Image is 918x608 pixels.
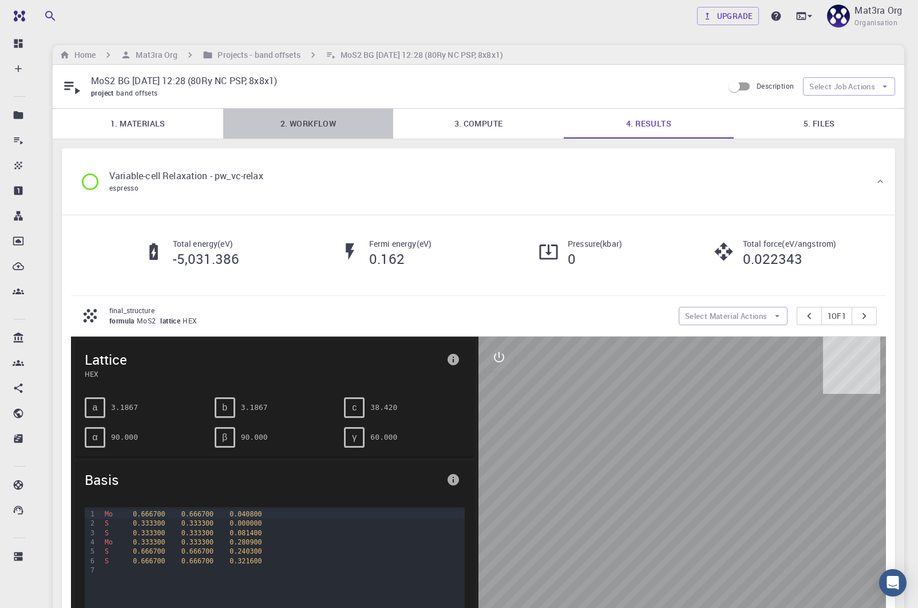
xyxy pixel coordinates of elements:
span: 0.666700 [181,557,213,565]
span: espresso [109,183,139,192]
img: Mat3ra Org [827,5,850,27]
div: pager [797,307,877,325]
span: Description [757,81,794,90]
span: 0.666700 [133,557,165,565]
span: α [92,432,97,443]
p: Fermi energy ( eV ) [369,238,432,250]
div: 7 [85,566,96,575]
div: Open Intercom Messenger [879,569,907,597]
button: 1of1 [821,307,853,325]
h6: Projects - band offsets [213,49,300,61]
span: a [93,402,98,413]
div: Variable-cell Relaxation - pw_vc-relaxespresso [62,148,895,215]
h5: 0.022343 [743,250,837,268]
span: band offsets [116,88,163,97]
span: 0.240300 [230,547,262,555]
p: Total energy ( eV ) [173,238,239,250]
h5: -5,031.386 [173,250,239,268]
div: 6 [85,556,96,566]
nav: breadcrumb [57,49,505,61]
span: Lattice [85,350,442,369]
span: 0.333300 [133,519,165,527]
h6: MoS2 BG [DATE] 12:28 (80Ry NC PSP, 8x8x1) [336,49,503,61]
span: β [222,432,227,443]
button: Select Material Actions [679,307,788,325]
span: Organisation [854,17,897,29]
p: Pressure ( kbar ) [568,238,622,250]
span: 0.321600 [230,557,262,565]
span: 0.081400 [230,529,262,537]
h5: 0.162 [369,250,432,268]
span: S [105,529,109,537]
a: 5. Files [734,109,904,139]
span: Mo [105,510,113,518]
span: γ [352,432,357,443]
span: 0.333300 [181,519,213,527]
button: info [442,348,465,371]
span: lattice [160,316,183,325]
div: 4 [85,538,96,547]
span: 0.280900 [230,538,262,546]
img: logo [9,10,25,22]
span: 0.333300 [181,529,213,537]
span: 0.333300 [133,538,165,546]
p: final_structure [109,305,670,315]
h6: Mat3ra Org [131,49,177,61]
pre: 3.1867 [241,397,268,417]
div: 1 [85,510,96,519]
div: 2 [85,519,96,528]
span: 0.666700 [181,547,213,555]
span: S [105,547,109,555]
a: 4. Results [564,109,734,139]
p: Total force ( eV/angstrom ) [743,238,837,250]
pre: 90.000 [241,427,268,447]
span: Mo [105,538,113,546]
p: MoS2 BG [DATE] 12:28 (80Ry NC PSP, 8x8x1) [91,74,714,88]
button: info [442,468,465,491]
span: S [105,519,109,527]
a: 2. Workflow [223,109,394,139]
a: 3. Compute [393,109,564,139]
pre: 60.000 [370,427,397,447]
span: 0.040800 [230,510,262,518]
p: Variable-cell Relaxation - pw_vc-relax [109,169,263,183]
span: MoS2 [137,316,161,325]
h5: 0 [568,250,622,268]
a: 1. Materials [53,109,223,139]
span: Basis [85,471,442,489]
span: 0.333300 [181,538,213,546]
span: c [352,402,357,413]
span: Support [24,8,65,18]
pre: 3.1867 [111,397,138,417]
pre: 38.420 [370,397,397,417]
span: HEX [183,316,201,325]
p: Mat3ra Org [854,3,902,17]
span: HEX [85,369,442,379]
div: 5 [85,547,96,556]
h6: Home [70,49,96,61]
div: 3 [85,528,96,538]
span: S [105,557,109,565]
pre: 90.000 [111,427,138,447]
span: 0.333300 [133,529,165,537]
span: b [222,402,227,413]
span: formula [109,316,137,325]
span: 0.666700 [181,510,213,518]
span: project [91,88,116,97]
span: 0.666700 [133,510,165,518]
button: Select Job Actions [803,77,895,96]
span: 0.666700 [133,547,165,555]
button: Upgrade [697,7,759,25]
span: 0.000000 [230,519,262,527]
